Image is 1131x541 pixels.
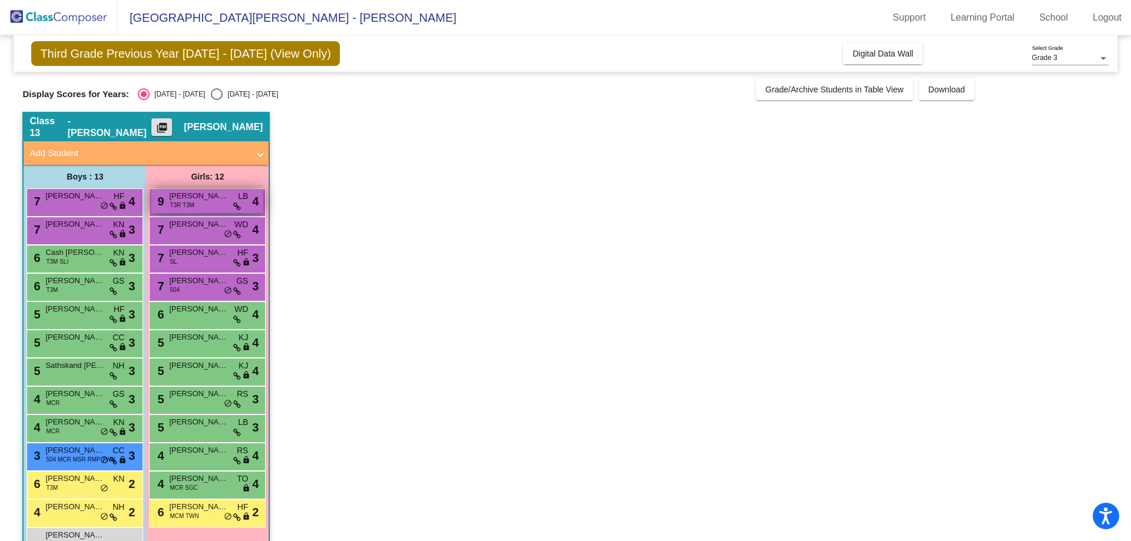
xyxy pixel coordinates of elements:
span: [PERSON_NAME] [45,444,104,456]
span: 5 [31,308,40,321]
span: [PERSON_NAME] [169,444,228,456]
span: 3 [128,277,135,295]
span: MCR [46,427,59,436]
span: [PERSON_NAME] [169,190,228,202]
span: MCR SGC [170,483,197,492]
span: [PERSON_NAME] [169,501,228,513]
span: do_not_disturb_alt [224,512,232,522]
span: 4 [154,449,164,462]
span: 7 [31,195,40,208]
span: TO [237,473,248,485]
span: 7 [154,223,164,236]
div: Boys : 13 [24,165,146,188]
span: 2 [252,503,259,521]
span: [PERSON_NAME] [45,275,104,287]
span: 3 [252,419,259,436]
span: HF [237,247,249,259]
mat-radio-group: Select an option [138,88,278,100]
span: 4 [31,506,40,519]
span: 2 [128,475,135,493]
span: LB [238,190,248,203]
span: 3 [128,221,135,238]
span: KN [113,247,124,259]
span: [PERSON_NAME] [45,529,104,541]
span: [PERSON_NAME] [45,388,104,400]
span: Sathskand [PERSON_NAME] [45,360,104,371]
span: [GEOGRAPHIC_DATA][PERSON_NAME] - [PERSON_NAME] [118,8,457,27]
button: Grade/Archive Students in Table View [756,79,913,100]
span: 2 [128,503,135,521]
span: 6 [31,251,40,264]
span: T3M SLI [46,257,68,266]
span: MCM TWN [170,512,199,520]
span: do_not_disturb_alt [100,484,108,493]
span: Display Scores for Years: [22,89,129,99]
span: do_not_disturb_alt [100,201,108,211]
span: 7 [154,280,164,293]
span: [PERSON_NAME] [45,501,104,513]
span: lock [242,258,250,267]
span: 4 [252,192,259,210]
div: [DATE] - [DATE] [223,89,278,99]
span: HF [237,501,249,513]
span: 6 [154,308,164,321]
span: 504 [170,286,180,294]
span: 6 [31,280,40,293]
button: Print Students Details [151,118,172,136]
span: 3 [252,390,259,408]
span: 504 MCR MSR RMP TWN [46,455,115,464]
span: GS [236,275,248,287]
span: [PERSON_NAME] [184,121,263,133]
span: 7 [31,223,40,236]
span: Grade 3 [1032,54,1057,62]
span: - [PERSON_NAME] [68,115,152,139]
span: lock [242,371,250,380]
span: 4 [31,393,40,406]
span: 5 [154,393,164,406]
span: RS [237,444,248,457]
span: 5 [154,364,164,377]
span: [PERSON_NAME] [169,388,228,400]
span: T3M [46,483,58,492]
button: Digital Data Wall [843,43,922,64]
span: 4 [252,447,259,464]
button: Download [919,79,974,100]
span: GS [113,388,124,400]
span: [PERSON_NAME] [169,303,228,315]
span: lock [118,230,127,239]
span: 4 [252,221,259,238]
span: 5 [31,364,40,377]
span: 7 [154,251,164,264]
span: [PERSON_NAME] [169,218,228,230]
span: do_not_disturb_alt [224,286,232,296]
span: 6 [31,477,40,490]
span: T3R T3M [170,201,194,210]
span: [PERSON_NAME] [169,275,228,287]
span: lock [118,314,127,324]
span: do_not_disturb_alt [100,427,108,437]
span: NH [113,501,124,513]
span: do_not_disturb_alt [100,456,108,465]
span: 5 [154,421,164,434]
span: KN [113,218,124,231]
span: LB [238,416,248,429]
span: do_not_disturb_alt [224,399,232,409]
span: [PERSON_NAME] [PERSON_NAME] [45,331,104,343]
span: 3 [31,449,40,462]
div: [DATE] - [DATE] [150,89,205,99]
span: 3 [252,249,259,267]
span: [PERSON_NAME] [169,360,228,371]
span: WD [234,218,248,231]
span: Class 13 [29,115,67,139]
span: lock [118,201,127,211]
span: 3 [128,306,135,323]
span: 4 [154,477,164,490]
a: Logout [1083,8,1131,27]
span: Download [928,85,965,94]
span: 3 [252,277,259,295]
span: [PERSON_NAME] [45,303,104,315]
span: Digital Data Wall [852,49,913,58]
mat-panel-title: Add Student [29,147,249,160]
span: 4 [252,362,259,380]
span: RS [237,388,248,400]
